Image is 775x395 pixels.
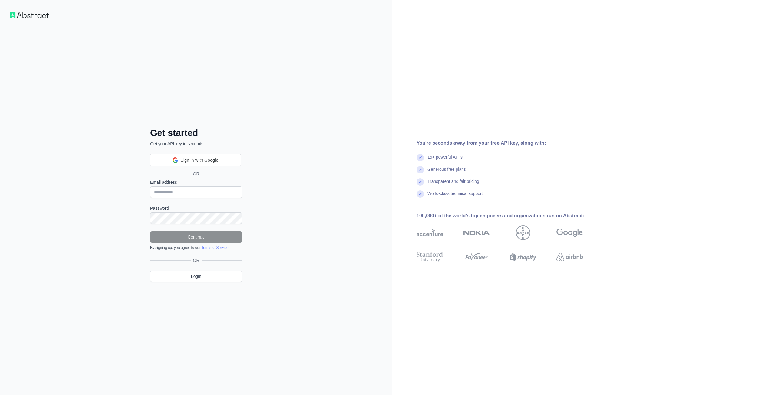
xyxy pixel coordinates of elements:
[417,154,424,161] img: check mark
[516,225,530,240] img: bayer
[427,166,466,178] div: Generous free plans
[10,12,49,18] img: Workflow
[427,154,463,166] div: 15+ powerful API's
[510,250,536,264] img: shopify
[463,225,490,240] img: nokia
[150,271,242,282] a: Login
[150,245,242,250] div: By signing up, you agree to our .
[417,140,602,147] div: You're seconds away from your free API key, along with:
[427,178,479,190] div: Transparent and fair pricing
[150,205,242,211] label: Password
[150,179,242,185] label: Email address
[463,250,490,264] img: payoneer
[150,127,242,138] h2: Get started
[417,212,602,219] div: 100,000+ of the world's top engineers and organizations run on Abstract:
[556,225,583,240] img: google
[150,231,242,243] button: Continue
[188,171,204,177] span: OR
[417,190,424,198] img: check mark
[191,257,202,263] span: OR
[417,178,424,186] img: check mark
[150,141,242,147] p: Get your API key in seconds
[556,250,583,264] img: airbnb
[201,245,228,250] a: Terms of Service
[417,250,443,264] img: stanford university
[417,166,424,173] img: check mark
[180,157,218,163] span: Sign in with Google
[417,225,443,240] img: accenture
[427,190,483,202] div: World-class technical support
[150,154,241,166] div: Sign in with Google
